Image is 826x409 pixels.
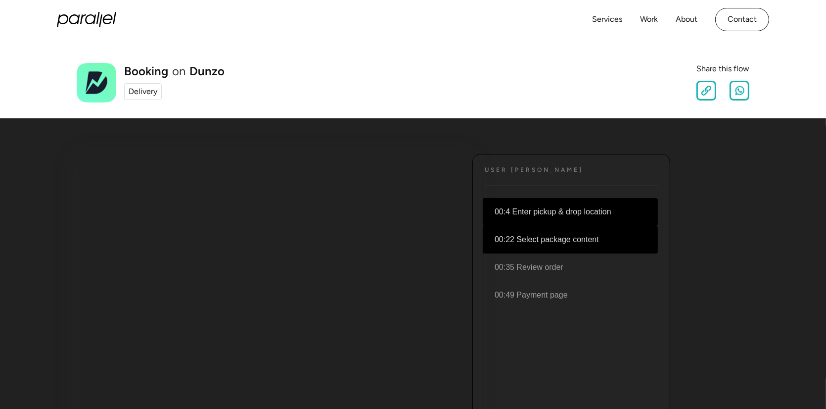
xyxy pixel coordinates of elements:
[57,12,116,27] a: home
[124,83,162,100] a: Delivery
[676,12,697,27] a: About
[172,65,185,77] div: on
[129,86,157,98] div: Delivery
[483,254,658,281] li: 00:35 Review order
[640,12,658,27] a: Work
[696,63,749,75] div: Share this flow
[715,8,769,31] a: Contact
[483,226,658,254] li: 00:22 Select package content
[485,166,583,174] h4: User [PERSON_NAME]
[189,65,225,77] a: Dunzo
[124,65,168,77] h1: Booking
[483,198,658,226] li: 00:4 Enter pickup & drop location
[592,12,622,27] a: Services
[483,281,658,309] li: 00:49 Payment page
